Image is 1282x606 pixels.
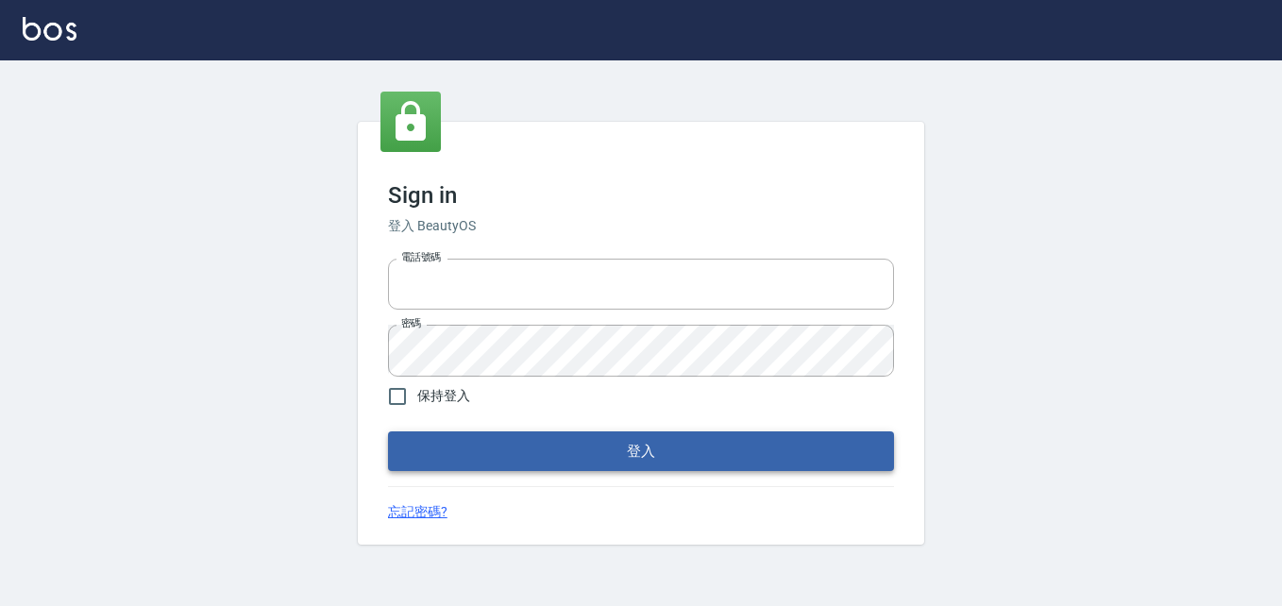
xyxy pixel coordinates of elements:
h3: Sign in [388,182,894,209]
label: 密碼 [401,316,421,330]
h6: 登入 BeautyOS [388,216,894,236]
label: 電話號碼 [401,250,441,264]
span: 保持登入 [417,386,470,406]
a: 忘記密碼? [388,502,447,522]
img: Logo [23,17,76,41]
button: 登入 [388,431,894,471]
